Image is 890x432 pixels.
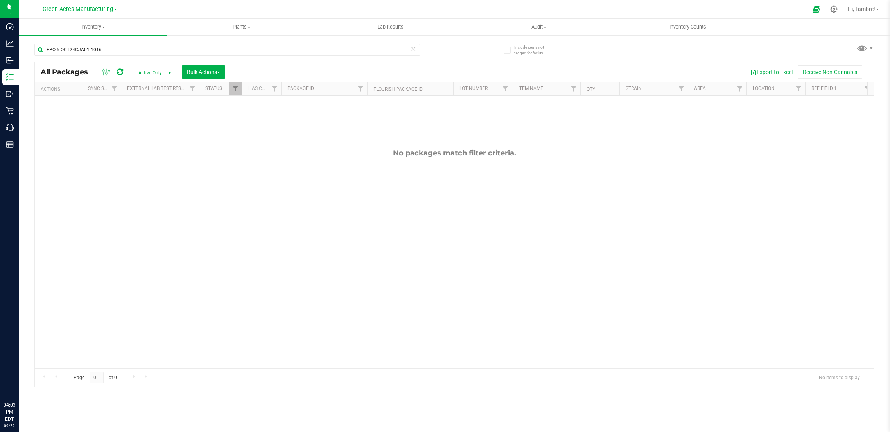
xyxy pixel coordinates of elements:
[829,5,839,13] div: Manage settings
[35,149,874,157] div: No packages match filter criteria.
[287,86,314,91] a: Package ID
[694,86,706,91] a: Area
[465,19,613,35] a: Audit
[354,82,367,95] a: Filter
[745,65,798,79] button: Export to Excel
[242,82,281,96] th: Has COA
[4,401,15,423] p: 04:03 PM EDT
[67,372,123,384] span: Page of 0
[6,56,14,64] inline-svg: Inbound
[813,372,866,383] span: No items to display
[373,86,423,92] a: Flourish Package ID
[514,44,553,56] span: Include items not tagged for facility
[23,368,32,378] iframe: Resource center unread badge
[465,23,613,31] span: Audit
[186,82,199,95] a: Filter
[108,82,121,95] a: Filter
[798,65,862,79] button: Receive Non-Cannabis
[567,82,580,95] a: Filter
[168,23,316,31] span: Plants
[4,423,15,428] p: 09/22
[8,369,31,393] iframe: Resource center
[459,86,488,91] a: Lot Number
[41,86,79,92] div: Actions
[753,86,775,91] a: Location
[6,40,14,47] inline-svg: Analytics
[518,86,543,91] a: Item Name
[19,23,167,31] span: Inventory
[19,19,167,35] a: Inventory
[675,82,688,95] a: Filter
[411,44,416,54] span: Clear
[316,19,465,35] a: Lab Results
[367,23,414,31] span: Lab Results
[659,23,717,31] span: Inventory Counts
[41,68,96,76] span: All Packages
[792,82,805,95] a: Filter
[614,19,762,35] a: Inventory Counts
[167,19,316,35] a: Plants
[6,23,14,31] inline-svg: Dashboard
[6,90,14,98] inline-svg: Outbound
[6,140,14,148] inline-svg: Reports
[127,86,188,91] a: External Lab Test Result
[861,82,874,95] a: Filter
[587,86,595,92] a: Qty
[734,82,746,95] a: Filter
[6,73,14,81] inline-svg: Inventory
[268,82,281,95] a: Filter
[182,65,225,79] button: Bulk Actions
[848,6,875,12] span: Hi, Tambre!
[6,107,14,115] inline-svg: Retail
[34,44,420,56] input: Search Package ID, Item Name, SKU, Lot or Part Number...
[807,2,825,17] span: Open Ecommerce Menu
[6,124,14,131] inline-svg: Call Center
[205,86,222,91] a: Status
[626,86,642,91] a: Strain
[187,69,220,75] span: Bulk Actions
[811,86,837,91] a: Ref Field 1
[229,82,242,95] a: Filter
[88,86,118,91] a: Sync Status
[499,82,512,95] a: Filter
[43,6,113,13] span: Green Acres Manufacturing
